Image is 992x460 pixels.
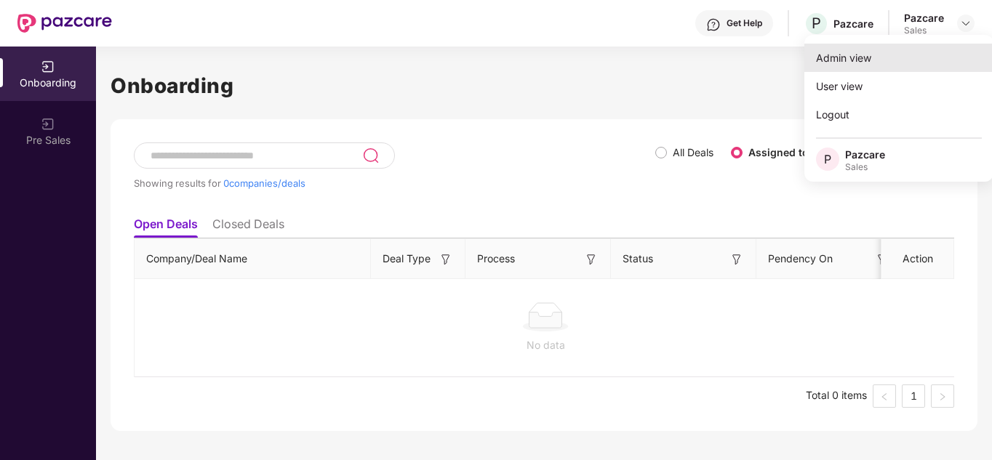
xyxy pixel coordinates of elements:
div: Pazcare [833,17,873,31]
img: svg+xml;base64,PHN2ZyB3aWR0aD0iMTYiIGhlaWdodD0iMTYiIHZpZXdCb3g9IjAgMCAxNiAxNiIgZmlsbD0ibm9uZSIgeG... [875,252,889,267]
img: svg+xml;base64,PHN2ZyBpZD0iSGVscC0zMngzMiIgeG1sbnM9Imh0dHA6Ly93d3cudzMub3JnLzIwMDAvc3ZnIiB3aWR0aD... [706,17,721,32]
a: 1 [903,385,924,407]
span: P [824,150,831,168]
li: 1 [902,384,925,408]
span: right [938,392,947,401]
th: Action [881,239,954,279]
div: Get Help [727,17,762,29]
img: svg+xml;base64,PHN2ZyB3aWR0aD0iMTYiIGhlaWdodD0iMTYiIHZpZXdCb3g9IjAgMCAxNiAxNiIgZmlsbD0ibm9uZSIgeG... [584,252,599,267]
label: All Deals [673,146,713,158]
div: No data [146,337,945,353]
img: svg+xml;base64,PHN2ZyB3aWR0aD0iMTYiIGhlaWdodD0iMTYiIHZpZXdCb3g9IjAgMCAxNiAxNiIgZmlsbD0ibm9uZSIgeG... [439,252,453,267]
div: Pazcare [845,148,885,161]
img: svg+xml;base64,PHN2ZyB3aWR0aD0iMjAiIGhlaWdodD0iMjAiIHZpZXdCb3g9IjAgMCAyMCAyMCIgZmlsbD0ibm9uZSIgeG... [41,60,55,74]
img: svg+xml;base64,PHN2ZyB3aWR0aD0iMjQiIGhlaWdodD0iMjUiIHZpZXdCb3g9IjAgMCAyNCAyNSIgZmlsbD0ibm9uZSIgeG... [362,147,379,164]
li: Total 0 items [806,384,867,408]
th: Company/Deal Name [135,239,371,279]
span: P [812,15,821,32]
span: Pendency On [768,251,833,267]
div: Sales [845,161,885,173]
img: New Pazcare Logo [17,14,112,33]
li: Next Page [931,384,954,408]
div: Sales [904,25,944,36]
span: 0 companies/deals [223,177,305,189]
button: right [931,384,954,408]
img: svg+xml;base64,PHN2ZyB3aWR0aD0iMjAiIGhlaWdodD0iMjAiIHZpZXdCb3g9IjAgMCAyMCAyMCIgZmlsbD0ibm9uZSIgeG... [41,117,55,132]
h1: Onboarding [111,70,977,102]
li: Closed Deals [212,217,284,238]
label: Assigned to me [748,146,827,158]
div: Pazcare [904,11,944,25]
button: left [873,384,896,408]
li: Open Deals [134,217,198,238]
span: left [880,392,889,401]
div: Showing results for [134,177,655,189]
span: Process [477,251,515,267]
img: svg+xml;base64,PHN2ZyB3aWR0aD0iMTYiIGhlaWdodD0iMTYiIHZpZXdCb3g9IjAgMCAxNiAxNiIgZmlsbD0ibm9uZSIgeG... [729,252,744,267]
li: Previous Page [873,384,896,408]
span: Status [623,251,653,267]
span: Deal Type [383,251,431,267]
img: svg+xml;base64,PHN2ZyBpZD0iRHJvcGRvd24tMzJ4MzIiIHhtbG5zPSJodHRwOi8vd3d3LnczLm9yZy8yMDAwL3N2ZyIgd2... [960,17,972,29]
